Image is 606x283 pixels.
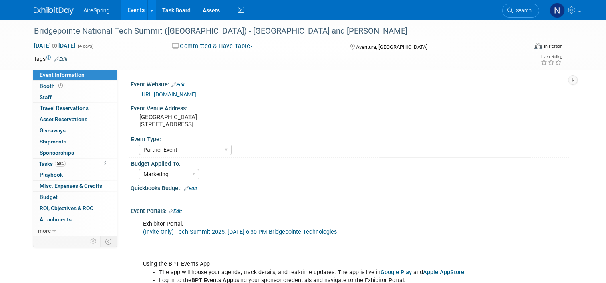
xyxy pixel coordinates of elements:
[33,81,117,92] a: Booth
[131,78,572,89] div: Event Website:
[140,91,197,98] a: [URL][DOMAIN_NAME]
[40,149,74,156] span: Sponsorships
[159,269,482,277] li: The app will house your agenda, track details, and real-time updates. The app is live in and
[34,42,76,49] span: [DATE] [DATE]
[550,3,565,18] img: Natalie Pyron
[131,102,572,112] div: Event Venue Address:
[534,43,542,49] img: Format-Inperson.png
[131,182,572,193] div: Quickbooks Budget:
[184,186,197,191] a: Edit
[77,44,94,49] span: (4 days)
[484,42,562,54] div: Event Format
[423,269,466,276] a: Apple AppStore.
[31,24,517,38] div: Bridgepointe National Tech Summit ([GEOGRAPHIC_DATA]) - [GEOGRAPHIC_DATA] and [PERSON_NAME]
[33,136,117,147] a: Shipments
[169,42,257,50] button: Committed & Have Table
[40,216,72,223] span: Attachments
[33,147,117,158] a: Sponsorships
[33,159,117,169] a: Tasks50%
[513,8,532,14] span: Search
[40,83,64,89] span: Booth
[40,105,89,111] span: Travel Reservations
[131,158,569,168] div: Budget Applied To:
[33,203,117,214] a: ROI, Objectives & ROO
[55,161,66,167] span: 50%
[33,114,117,125] a: Asset Reservations
[40,205,93,211] span: ROI, Objectives & ROO
[540,55,562,59] div: Event Rating
[40,127,66,134] span: Giveaways
[356,44,427,50] span: Aventura, [GEOGRAPHIC_DATA]
[33,214,117,225] a: Attachments
[40,116,87,122] span: Asset Reservations
[33,103,117,114] a: Travel Reservations
[33,125,117,136] a: Giveaways
[40,72,85,78] span: Event Information
[143,229,337,235] a: (Invite Only) Tech Summit 2025, [DATE] 6:30 PM Bridgepointe Technologies
[33,181,117,191] a: Misc. Expenses & Credits
[40,171,63,178] span: Playbook
[57,83,64,89] span: Booth not reserved yet
[131,205,572,215] div: Event Portals:
[40,194,58,200] span: Budget
[169,209,182,214] a: Edit
[83,7,109,14] span: AireSpring
[38,227,51,234] span: more
[33,169,117,180] a: Playbook
[544,43,562,49] div: In-Person
[40,183,102,189] span: Misc. Expenses & Credits
[34,7,74,15] img: ExhibitDay
[54,56,68,62] a: Edit
[40,94,52,100] span: Staff
[33,192,117,203] a: Budget
[101,236,117,247] td: Toggle Event Tabs
[33,225,117,236] a: more
[171,82,185,88] a: Edit
[502,4,539,18] a: Search
[131,133,569,143] div: Event Type:
[39,161,66,167] span: Tasks
[34,55,68,63] td: Tags
[139,114,306,128] pre: [GEOGRAPHIC_DATA] [STREET_ADDRESS]
[40,138,66,145] span: Shipments
[51,42,58,49] span: to
[33,70,117,80] a: Event Information
[33,92,117,103] a: Staff
[87,236,101,247] td: Personalize Event Tab Strip
[381,269,412,276] a: Google Play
